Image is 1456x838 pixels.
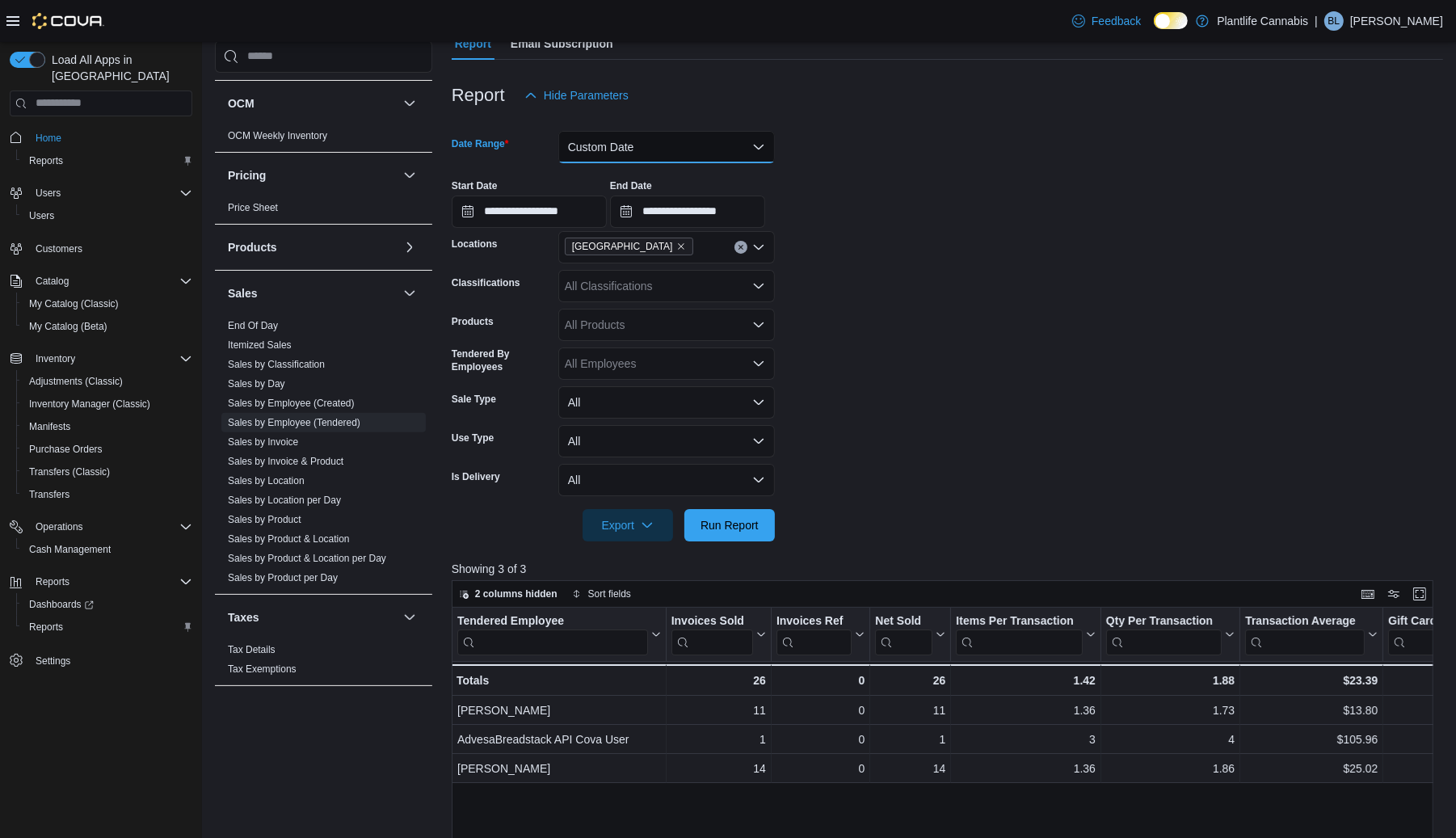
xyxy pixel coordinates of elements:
button: Products [400,238,419,257]
span: Itemized Sales [228,339,292,352]
span: Dashboards [29,598,94,611]
div: 1.36 [956,701,1096,720]
button: Enter fullscreen [1410,584,1429,604]
span: Sales by Location [228,474,305,487]
h3: OCM [228,95,255,112]
a: Price Sheet [228,202,278,213]
a: My Catalog (Beta) [23,317,114,336]
button: Catalog [3,270,199,293]
button: Reports [29,572,76,592]
span: Home [36,132,61,145]
span: Export [592,509,663,541]
span: Cash Management [29,543,111,556]
span: Inventory [36,352,75,365]
span: Sales by Employee (Created) [228,397,355,410]
div: Invoices Sold [671,613,752,629]
span: Transfers (Classic) [23,462,192,482]
label: Use Type [452,432,494,444]
div: Gift Card Sales [1388,613,1452,655]
span: Sales by Product per Day [228,571,338,584]
a: Sales by Product & Location [228,533,350,545]
span: Reports [36,575,69,588]
div: 1.73 [1106,701,1235,720]
div: 1.86 [1106,759,1235,778]
span: Sales by Location per Day [228,494,341,507]
a: Cash Management [23,540,117,559]
span: Sales by Product [228,513,301,526]
div: Tendered Employee [457,613,648,655]
button: Transfers (Classic) [16,461,199,483]
div: 0 [776,671,865,690]
span: Catalog [36,275,69,288]
div: Qty Per Transaction [1106,613,1222,629]
button: Invoices Sold [671,613,765,655]
a: Sales by Product & Location per Day [228,553,386,564]
div: Invoices Ref [776,613,852,629]
span: Users [29,183,192,203]
span: Users [36,187,61,200]
span: Reports [23,617,192,637]
span: Reports [29,154,63,167]
label: Locations [452,238,498,251]
div: 4 [1106,730,1235,749]
button: Export [583,509,673,541]
a: My Catalog (Classic) [23,294,125,314]
label: Products [452,315,494,328]
p: Plantlife Cannabis [1217,11,1308,31]
button: Keyboard shortcuts [1358,584,1378,604]
div: Invoices Ref [776,613,852,655]
span: Sales by Employee (Tendered) [228,416,360,429]
span: My Catalog (Classic) [23,294,192,314]
a: Itemized Sales [228,339,292,351]
span: Inventory Manager (Classic) [23,394,192,414]
button: Inventory [29,349,82,368]
span: Inventory Manager (Classic) [29,398,150,411]
span: Dark Mode [1154,29,1155,30]
a: Adjustments (Classic) [23,372,129,391]
div: Items Per Transaction [956,613,1083,629]
span: Dashboards [23,595,192,614]
input: Press the down key to open a popover containing a calendar. [452,196,607,228]
a: Sales by Classification [228,359,325,370]
div: OCM [215,126,432,152]
div: 26 [671,671,765,690]
input: Dark Mode [1154,12,1188,29]
div: 1.88 [1106,671,1235,690]
div: $105.96 [1245,730,1378,749]
a: Tax Details [228,644,276,655]
button: Sales [228,285,397,301]
a: Tax Exemptions [228,663,297,675]
span: Hide Parameters [544,87,629,103]
span: Run Report [701,517,759,533]
label: Classifications [452,276,520,289]
p: | [1315,11,1318,31]
div: $23.39 [1245,671,1378,690]
button: Operations [3,516,199,538]
span: Reports [29,621,63,634]
a: Sales by Employee (Tendered) [228,417,360,428]
div: 11 [671,701,765,720]
span: Operations [36,520,83,533]
button: Taxes [400,608,419,627]
span: Tax Exemptions [228,663,297,676]
button: Custom Date [558,131,775,163]
a: Feedback [1066,5,1147,37]
span: Manifests [29,420,70,433]
span: Home [29,128,192,148]
div: Invoices Sold [671,613,752,655]
button: Inventory [3,347,199,370]
label: Sale Type [452,393,496,406]
p: Showing 3 of 3 [452,561,1443,577]
div: 1.42 [956,671,1096,690]
button: Reports [3,571,199,593]
button: Manifests [16,415,199,438]
span: Settings [36,655,70,667]
div: Pricing [215,198,432,224]
span: My Catalog (Beta) [23,317,192,336]
span: Customers [36,242,82,255]
span: Purchase Orders [23,440,192,459]
button: OCM [228,95,397,112]
button: Pricing [228,167,397,183]
input: Press the down key to open a popover containing a calendar. [610,196,765,228]
a: Sales by Employee (Created) [228,398,355,409]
